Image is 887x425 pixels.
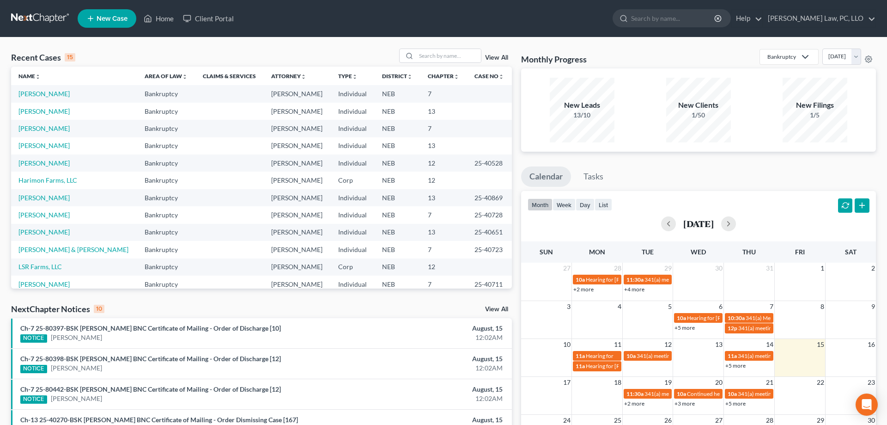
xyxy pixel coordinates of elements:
[331,189,375,206] td: Individual
[338,73,358,80] a: Typeunfold_more
[566,301,571,312] span: 3
[553,198,576,211] button: week
[867,339,876,350] span: 16
[137,189,195,206] td: Bankruptcy
[18,142,70,149] a: [PERSON_NAME]
[586,276,658,283] span: Hearing for [PERSON_NAME]
[637,352,726,359] span: 341(a) meeting for [PERSON_NAME]
[65,53,75,62] div: 15
[816,339,825,350] span: 15
[375,189,420,206] td: NEB
[550,100,614,111] div: New Leads
[820,263,825,274] span: 1
[18,124,70,132] a: [PERSON_NAME]
[195,67,264,85] th: Claims & Services
[51,394,102,403] a: [PERSON_NAME]
[667,301,673,312] span: 5
[467,206,512,223] td: 25-40728
[20,334,47,343] div: NOTICE
[613,377,622,388] span: 18
[677,390,686,397] span: 10a
[683,219,714,228] h2: [DATE]
[178,10,238,27] a: Client Portal
[521,54,587,65] h3: Monthly Progress
[644,390,734,397] span: 341(a) meeting for [PERSON_NAME]
[687,314,759,321] span: Hearing for [PERSON_NAME]
[264,154,330,172] td: [PERSON_NAME]
[137,224,195,241] td: Bankruptcy
[820,301,825,312] span: 8
[626,390,644,397] span: 11:30a
[586,352,614,359] span: Hearing for
[375,206,420,223] td: NEB
[51,333,102,342] a: [PERSON_NAME]
[576,198,595,211] button: day
[137,241,195,258] td: Bankruptcy
[348,324,503,333] div: August, 15
[375,85,420,102] td: NEB
[467,241,512,258] td: 25-40723
[738,325,827,332] span: 341(a) meeting for [PERSON_NAME]
[467,276,512,293] td: 25-40711
[375,154,420,172] td: NEB
[562,339,571,350] span: 10
[870,301,876,312] span: 9
[18,90,70,98] a: [PERSON_NAME]
[725,400,746,407] a: +5 more
[18,194,70,202] a: [PERSON_NAME]
[264,276,330,293] td: [PERSON_NAME]
[420,103,467,120] td: 13
[18,159,70,167] a: [PERSON_NAME]
[613,339,622,350] span: 11
[11,52,75,63] div: Recent Cases
[97,15,128,22] span: New Case
[331,120,375,137] td: Individual
[467,154,512,172] td: 25-40528
[642,248,654,256] span: Tue
[666,111,731,120] div: 1/50
[264,137,330,154] td: [PERSON_NAME]
[11,303,104,314] div: NextChapter Notices
[264,206,330,223] td: [PERSON_NAME]
[271,73,306,80] a: Attorneyunfold_more
[420,224,467,241] td: 13
[644,276,783,283] span: 341(a) meeting for [PERSON_NAME] & [PERSON_NAME]
[352,74,358,80] i: unfold_more
[94,305,104,313] div: 10
[301,74,306,80] i: unfold_more
[714,377,723,388] span: 20
[714,339,723,350] span: 13
[375,224,420,241] td: NEB
[20,365,47,373] div: NOTICE
[331,224,375,241] td: Individual
[18,211,70,219] a: [PERSON_NAME]
[137,206,195,223] td: Bankruptcy
[375,276,420,293] td: NEB
[467,224,512,241] td: 25-40651
[137,259,195,276] td: Bankruptcy
[626,352,636,359] span: 10a
[420,154,467,172] td: 12
[20,324,281,332] a: Ch-7 25-80397-BSK [PERSON_NAME] BNC Certificate of Mailing - Order of Discharge [10]
[576,352,585,359] span: 11a
[331,276,375,293] td: Individual
[674,400,695,407] a: +3 more
[420,85,467,102] td: 7
[624,286,644,293] a: +4 more
[731,10,762,27] a: Help
[182,74,188,80] i: unfold_more
[331,103,375,120] td: Individual
[348,385,503,394] div: August, 15
[420,276,467,293] td: 7
[264,85,330,102] td: [PERSON_NAME]
[728,314,745,321] span: 10:30a
[416,49,481,62] input: Search by name...
[18,263,62,271] a: LSR Farms, LLC
[137,137,195,154] td: Bankruptcy
[498,74,504,80] i: unfold_more
[728,390,737,397] span: 10a
[467,189,512,206] td: 25-40869
[589,248,605,256] span: Mon
[742,248,756,256] span: Thu
[728,352,737,359] span: 11a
